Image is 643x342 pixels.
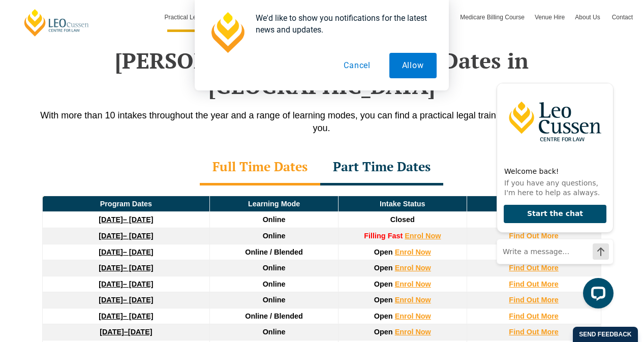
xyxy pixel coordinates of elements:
a: [DATE]– [DATE] [99,296,153,304]
strong: [DATE] [99,264,123,272]
button: Cancel [331,53,383,78]
td: Intake Status [338,196,467,212]
div: Part Time Dates [320,150,443,185]
strong: Filling Fast [364,232,403,240]
strong: [DATE] [99,280,123,288]
span: Closed [390,215,415,224]
td: Program Dates [42,196,210,212]
span: Open [374,328,393,336]
strong: [DATE] [99,215,123,224]
button: Allow [389,53,437,78]
span: [DATE] [128,328,152,336]
a: [DATE]– [DATE] [99,215,153,224]
span: Online [263,264,286,272]
div: We'd like to show you notifications for the latest news and updates. [248,12,437,36]
div: Full Time Dates [200,150,320,185]
strong: [DATE] [99,232,123,240]
strong: [DATE] [99,296,123,304]
a: [DATE]– [DATE] [99,264,153,272]
a: Enrol Now [395,312,431,320]
a: Enrol Now [395,328,431,336]
a: Find Out More [509,312,559,320]
span: Open [374,296,393,304]
span: Online [263,328,286,336]
span: Open [374,264,393,272]
span: Online / Blended [245,312,303,320]
span: Open [374,280,393,288]
a: Enrol Now [395,296,431,304]
td: Learning Mode [210,196,339,212]
a: Enrol Now [395,248,431,256]
strong: [DATE] [99,312,123,320]
img: notification icon [207,12,248,53]
a: Enrol Now [405,232,441,240]
a: Find Out More [509,328,559,336]
iframe: LiveChat chat widget [488,64,618,317]
h2: [PERSON_NAME] PLT Program Dates in [GEOGRAPHIC_DATA] [32,48,611,99]
a: Enrol Now [395,280,431,288]
a: [DATE]– [DATE] [99,248,153,256]
p: With more than 10 intakes throughout the year and a range of learning modes, you can find a pract... [32,109,611,135]
a: [DATE]– [DATE] [99,280,153,288]
span: Open [374,248,393,256]
span: Open [374,312,393,320]
td: Explore Intake [467,196,601,212]
a: [DATE]– [DATE] [99,232,153,240]
span: Online [263,215,286,224]
span: Online [263,232,286,240]
a: [DATE]– [DATE] [99,312,153,320]
span: Online [263,280,286,288]
a: [DATE]–[DATE] [100,328,152,336]
strong: [DATE] [99,248,123,256]
span: Online [263,296,286,304]
a: Enrol Now [395,264,431,272]
strong: [DATE] [100,328,124,336]
span: Online / Blended [245,248,303,256]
